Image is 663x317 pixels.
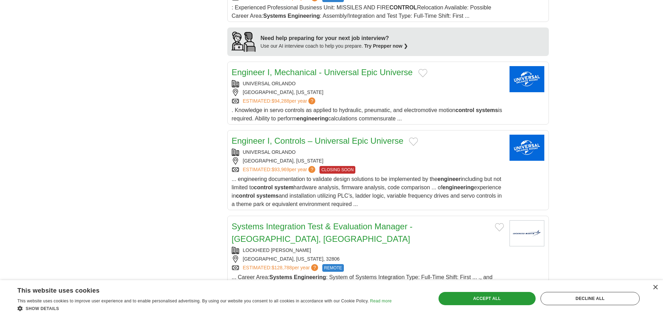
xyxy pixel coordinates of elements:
span: ? [308,97,315,104]
a: Systems Integration Test & Evaluation Manager - [GEOGRAPHIC_DATA], [GEOGRAPHIC_DATA] [232,222,413,244]
strong: engineering [297,116,328,121]
strong: control [456,107,474,113]
a: Engineer I, Mechanical - Universal Epic Universe [232,68,413,77]
div: Close [653,285,658,290]
a: ESTIMATED:$128,788per year? [243,264,320,272]
strong: Engineering [288,13,320,19]
strong: systems [476,107,498,113]
a: Try Prepper now ❯ [364,43,408,49]
button: Add to favorite jobs [495,223,504,231]
strong: Engineering [294,274,326,280]
strong: control [236,193,255,199]
img: Lockheed Martin logo [510,220,544,246]
img: Universal Orlando logo [510,135,544,161]
strong: engineering [442,184,474,190]
a: ESTIMATED:$94,288per year? [243,97,317,105]
div: Decline all [540,292,640,305]
div: Accept all [439,292,536,305]
a: LOCKHEED [PERSON_NAME] [243,247,311,253]
strong: system [274,184,293,190]
div: [GEOGRAPHIC_DATA], [US_STATE] [232,157,504,165]
a: UNIVERSAL ORLANDO [243,149,296,155]
span: . Knowledge in servo controls as applied to hydraulic, pneumatic, and electromotive motion is req... [232,107,502,121]
button: Add to favorite jobs [409,137,418,146]
span: $93,969 [271,167,289,172]
div: Need help preparing for your next job interview? [261,34,408,42]
span: ? [311,264,318,271]
button: Add to favorite jobs [418,69,427,77]
span: : Experienced Professional Business Unit: MISSILES AND FIRE Relocation Available: Possible Career... [232,5,491,19]
span: This website uses cookies to improve user experience and to enable personalised advertising. By u... [17,299,369,303]
strong: CONTROL [389,5,417,10]
strong: Systems [269,274,292,280]
span: $128,788 [271,265,292,270]
strong: systems [256,193,279,199]
span: ... Career Area: : System of Systems Integration Type: Full-Time Shift: First ... ., and Internat... [232,274,493,297]
a: Engineer I, Controls – Universal Epic Universe [232,136,404,145]
strong: engineer [437,176,461,182]
div: [GEOGRAPHIC_DATA], [US_STATE] [232,89,504,96]
img: Universal Orlando logo [510,66,544,92]
a: Read more, opens a new window [370,299,392,303]
div: This website uses cookies [17,284,374,295]
a: ESTIMATED:$93,969per year? [243,166,317,174]
div: [GEOGRAPHIC_DATA], [US_STATE], 32806 [232,255,504,263]
strong: Systems [263,13,286,19]
div: Show details [17,305,392,312]
span: ... engineering documentation to validate design solutions to be implemented by the including but... [232,176,502,207]
div: Use our AI interview coach to help you prepare. [261,42,408,50]
span: ? [308,166,315,173]
a: UNIVERSAL ORLANDO [243,81,296,86]
span: REMOTE [322,264,344,272]
strong: control [254,184,273,190]
span: Show details [26,306,59,311]
span: $94,288 [271,98,289,104]
span: CLOSING SOON [319,166,355,174]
